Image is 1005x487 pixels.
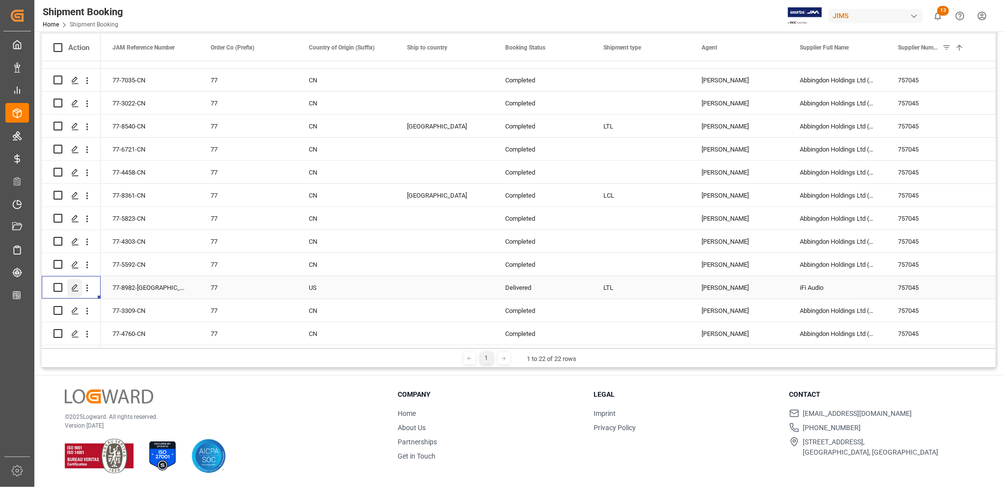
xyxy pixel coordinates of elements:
div: Press SPACE to select this row. [42,115,101,138]
div: [PERSON_NAME] [702,231,776,253]
div: Abbingdon Holdings Ltd ( Ifi Audio) [788,230,886,253]
div: 757045 [886,299,984,322]
div: [GEOGRAPHIC_DATA] [407,184,482,207]
span: JAM Reference Number [112,44,175,51]
div: 757045 [886,253,984,276]
h3: Company [398,389,581,400]
div: Completed [505,254,580,276]
span: Supplier Number [898,44,938,51]
span: Booking Status [505,44,545,51]
div: Completed [505,92,580,115]
div: 77 [211,138,285,161]
div: Shipment Booking [43,4,123,19]
div: [PERSON_NAME] [702,207,776,230]
div: CN [309,138,383,161]
div: Press SPACE to select this row. [42,276,101,299]
div: LCL [603,184,678,207]
div: Completed [505,231,580,253]
div: 77 [211,254,285,276]
h3: Legal [594,389,777,400]
a: Privacy Policy [594,424,636,432]
span: Country of Origin (Suffix) [309,44,375,51]
div: 77 [211,161,285,184]
a: Partnerships [398,438,437,446]
div: CN [309,323,383,345]
div: 77 [211,115,285,138]
a: Home [398,410,416,417]
span: Shipment type [603,44,641,51]
div: [PERSON_NAME] [702,323,776,345]
a: Get in Touch [398,452,436,460]
div: 757045 [886,184,984,206]
div: CN [309,161,383,184]
div: 77 [211,184,285,207]
div: Abbingdon Holdings Ltd ( Ifi Audio) [788,207,886,230]
span: Order Co (Prefix) [211,44,254,51]
span: [PHONE_NUMBER] [803,423,861,433]
div: Press SPACE to select this row. [42,161,101,184]
div: Press SPACE to select this row. [42,322,101,345]
div: 77 [211,231,285,253]
div: 77 [211,323,285,345]
div: [PERSON_NAME] [702,138,776,161]
div: 77 [211,207,285,230]
div: US [309,277,383,299]
span: Agent [702,44,717,51]
div: 1 [481,352,493,364]
div: Press SPACE to select this row. [42,299,101,322]
div: 77 [211,277,285,299]
div: Abbingdon Holdings Ltd ( Ifi Audio) [788,322,886,345]
div: 1 to 22 of 22 rows [527,354,577,364]
div: Press SPACE to select this row. [42,138,101,161]
div: 757045 [886,161,984,183]
div: 77-4760-CN [101,322,199,345]
a: About Us [398,424,426,432]
div: Press SPACE to select this row. [42,69,101,92]
span: [STREET_ADDRESS], [GEOGRAPHIC_DATA], [GEOGRAPHIC_DATA] [803,437,939,458]
div: CN [309,254,383,276]
div: 77-5592-CN [101,253,199,276]
div: Press SPACE to select this row. [42,92,101,115]
div: Completed [505,69,580,92]
div: Abbingdon Holdings Ltd ( Ifi Audio) (757045) [788,92,886,114]
div: Abbingdon Holdings Ltd ( Ifi Audio) [788,138,886,160]
div: 757045 [886,92,984,114]
div: CN [309,115,383,138]
div: Abbingdon Holdings Ltd ( Ifi Audio) [788,115,886,137]
div: CN [309,69,383,92]
div: Abbingdon Holdings Ltd ( Ifi Audio) [788,69,886,91]
div: [PERSON_NAME] [702,254,776,276]
div: [PERSON_NAME] [702,161,776,184]
div: [PERSON_NAME] [702,69,776,92]
button: JIMS [829,6,927,25]
div: Completed [505,161,580,184]
div: 77-8540-CN [101,115,199,137]
img: Logward Logo [65,389,153,404]
a: Imprint [594,410,616,417]
div: 757045 [886,276,984,299]
div: LTL [603,277,678,299]
div: CN [309,92,383,115]
div: Completed [505,207,580,230]
div: 77 [211,92,285,115]
div: iFi Audio [788,276,886,299]
div: [PERSON_NAME] [702,300,776,322]
p: Version [DATE] [65,421,374,430]
div: Abbingdon Holdings Ltd ( Ifi Audio) [788,184,886,206]
div: 77-8361-CN [101,184,199,206]
div: Action [68,43,89,52]
span: [EMAIL_ADDRESS][DOMAIN_NAME] [803,409,912,419]
div: 77 [211,69,285,92]
div: [PERSON_NAME] [702,277,776,299]
div: Completed [505,184,580,207]
div: 77-4458-CN [101,161,199,183]
span: 13 [937,6,949,16]
button: show 13 new notifications [927,5,949,27]
div: Abbingdon Holdings Ltd ( Ifi Audio) [788,161,886,183]
div: 757045 [886,115,984,137]
div: 757045 [886,230,984,253]
div: 77-3309-CN [101,299,199,322]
